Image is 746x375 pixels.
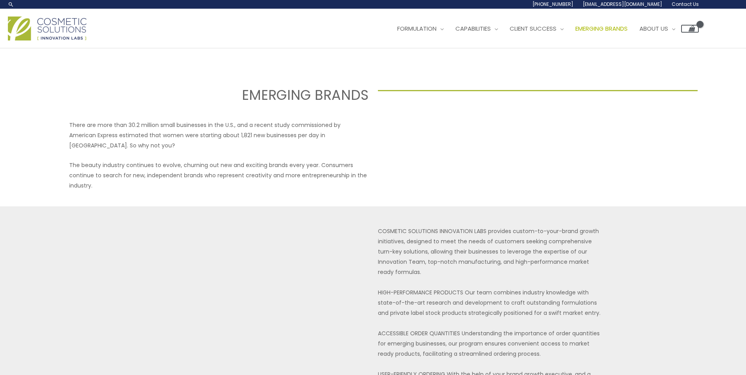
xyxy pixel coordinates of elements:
span: [PHONE_NUMBER] [532,1,573,7]
span: [EMAIL_ADDRESS][DOMAIN_NAME] [583,1,662,7]
p: There are more than 30.2 million small businesses in the U.S., and a recent study commissioned by... [69,120,368,151]
a: Capabilities [449,17,504,40]
nav: Site Navigation [385,17,699,40]
span: Client Success [510,24,556,33]
a: About Us [634,17,681,40]
span: Contact Us [672,1,699,7]
h2: EMERGING BRANDS [48,86,368,104]
span: Emerging Brands [575,24,628,33]
span: Capabilities [455,24,491,33]
img: Cosmetic Solutions Logo [8,17,87,40]
span: About Us [639,24,668,33]
a: Search icon link [8,1,14,7]
a: View Shopping Cart, empty [681,25,699,33]
span: Formulation [397,24,437,33]
p: The beauty industry continues to evolve, churning out new and exciting brands every year. Consume... [69,160,368,191]
a: Client Success [504,17,569,40]
a: Emerging Brands [569,17,634,40]
a: Formulation [391,17,449,40]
